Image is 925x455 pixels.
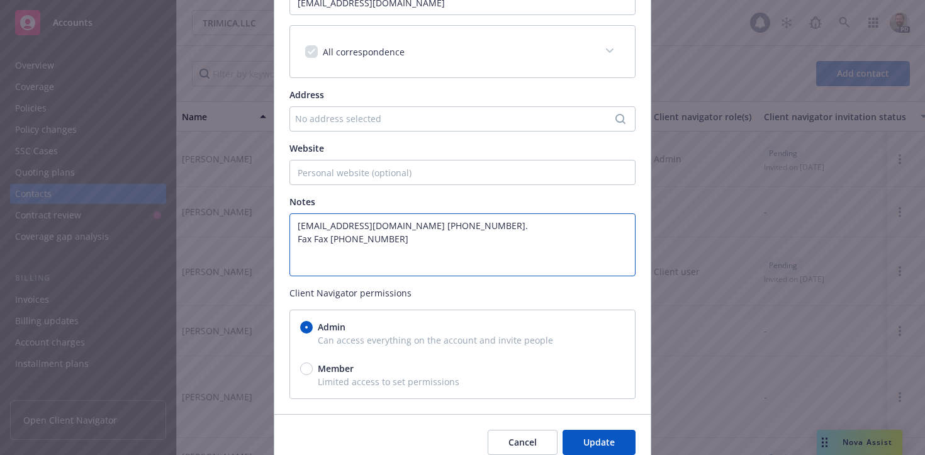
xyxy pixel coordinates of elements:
svg: Search [615,114,625,124]
span: Client Navigator permissions [289,286,636,300]
span: Can access everything on the account and invite people [300,334,625,347]
span: Admin [318,320,345,334]
textarea: [EMAIL_ADDRESS][DOMAIN_NAME] [PHONE_NUMBER]. Fax Fax [PHONE_NUMBER] [289,213,636,276]
input: Personal website (optional) [289,160,636,185]
div: No address selected [295,112,617,125]
span: Limited access to set permissions [300,375,625,388]
span: Cancel [508,436,537,448]
span: Update [583,436,615,448]
input: Admin [300,321,313,334]
button: Cancel [488,430,558,455]
button: No address selected [289,106,636,132]
div: All correspondence [290,26,635,77]
span: Member [318,362,354,375]
input: Member [300,362,313,375]
span: Website [289,142,324,154]
span: All correspondence [323,46,405,58]
span: Address [289,89,324,101]
span: Notes [289,196,315,208]
button: Update [563,430,636,455]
